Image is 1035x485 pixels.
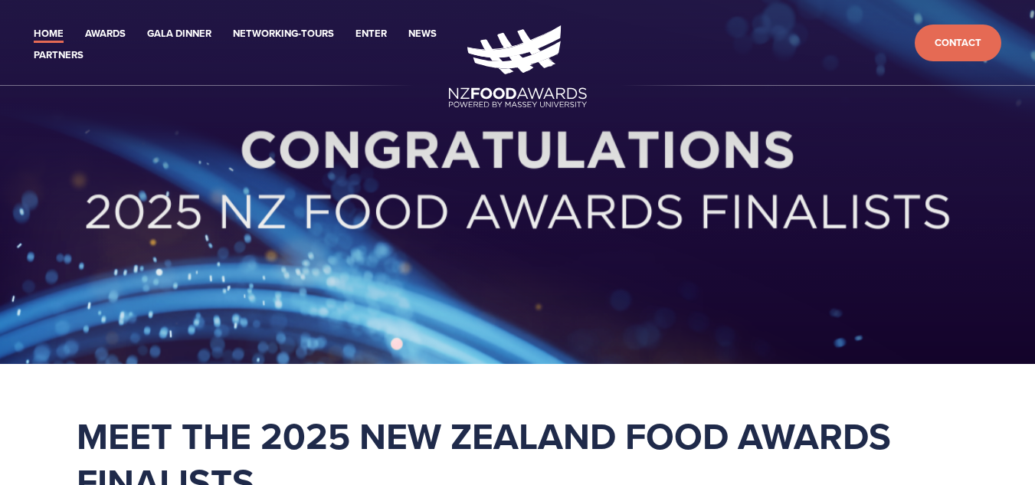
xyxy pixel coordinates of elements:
a: Contact [915,25,1001,62]
a: News [408,25,437,43]
a: Home [34,25,64,43]
a: Enter [355,25,387,43]
a: Networking-Tours [233,25,334,43]
a: Partners [34,47,84,64]
a: Gala Dinner [147,25,211,43]
a: Awards [85,25,126,43]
